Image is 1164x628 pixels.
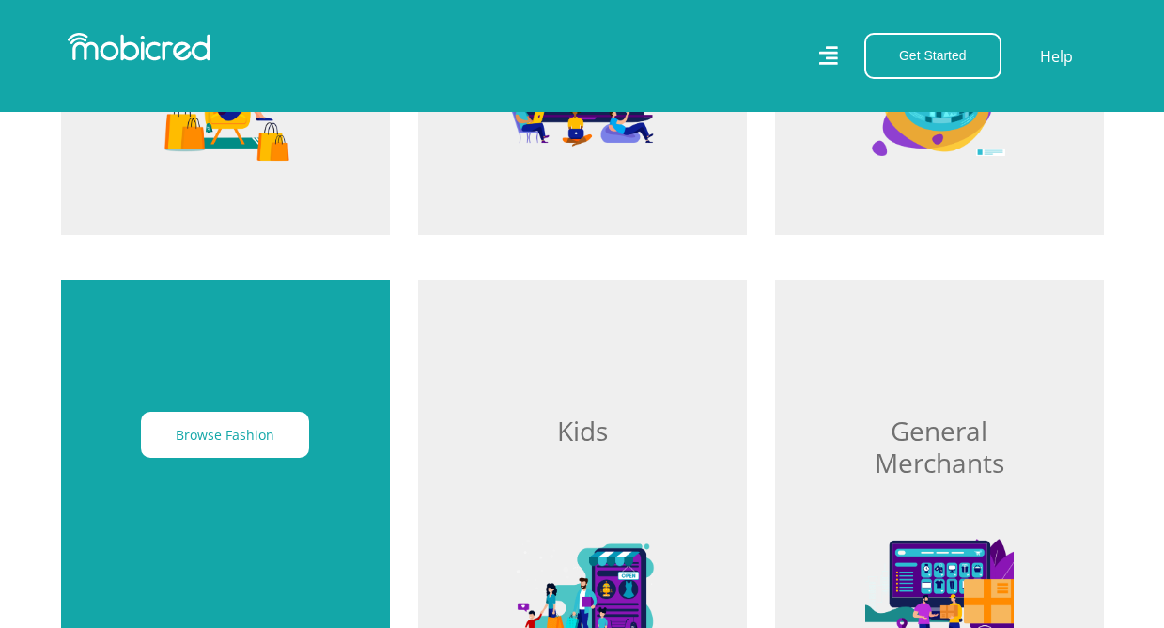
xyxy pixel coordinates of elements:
a: Help [1039,44,1074,69]
button: Browse Fashion [141,412,309,458]
button: Get Started [864,33,1001,79]
img: Mobicred [68,33,210,61]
